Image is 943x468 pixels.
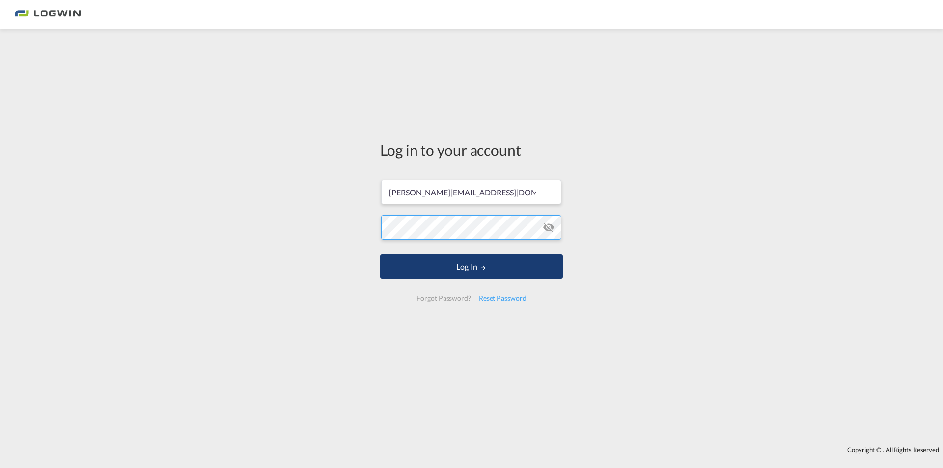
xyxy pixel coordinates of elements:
img: bc73a0e0d8c111efacd525e4c8ad7d32.png [15,4,81,26]
div: Log in to your account [380,139,563,160]
input: Enter email/phone number [381,180,561,204]
button: LOGIN [380,254,563,279]
div: Reset Password [475,289,530,307]
div: Forgot Password? [413,289,474,307]
md-icon: icon-eye-off [543,221,555,233]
